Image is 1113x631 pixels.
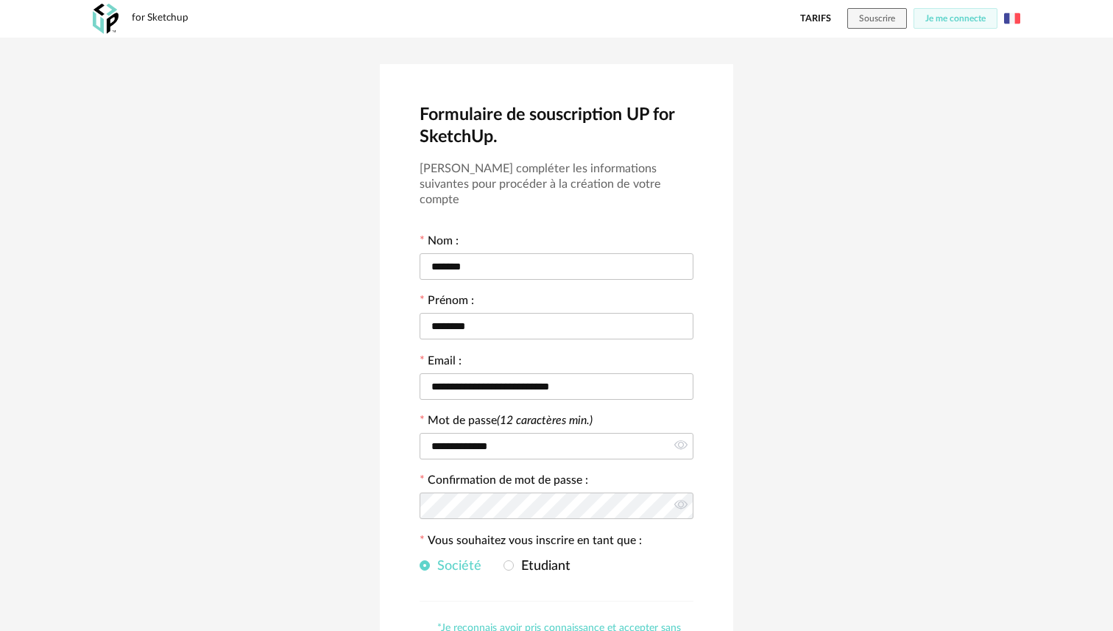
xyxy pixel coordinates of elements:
div: for Sketchup [132,12,188,25]
label: Mot de passe [428,415,593,426]
label: Confirmation de mot de passe : [420,475,588,490]
i: (12 caractères min.) [497,415,593,426]
label: Vous souhaitez vous inscrire en tant que : [420,535,642,550]
img: fr [1004,10,1020,27]
button: Souscrire [847,8,907,29]
span: Souscrire [859,14,895,23]
label: Prénom : [420,295,474,310]
h2: Formulaire de souscription UP for SketchUp. [420,104,693,149]
a: Tarifs [800,8,831,29]
h3: [PERSON_NAME] compléter les informations suivantes pour procéder à la création de votre compte [420,161,693,208]
button: Je me connecte [914,8,997,29]
span: Etudiant [514,560,570,573]
img: OXP [93,4,119,34]
span: Société [430,560,481,573]
label: Email : [420,356,462,370]
span: Je me connecte [925,14,986,23]
label: Nom : [420,236,459,250]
